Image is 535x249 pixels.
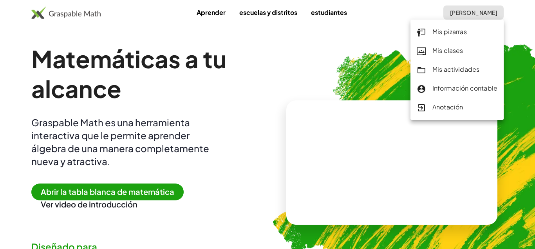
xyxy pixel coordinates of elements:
video: Qué es esto? Esto es una notación dinámica de matemáticas. La notación dinámica de las matemática... [333,133,451,192]
span: [PERSON_NAME] [450,9,497,16]
div: Mis actividades [417,65,497,75]
button: [PERSON_NAME] [443,5,504,20]
div: Graspable Math es una herramienta interactiva que le permite aprender álgebra de una manera compl... [31,116,219,168]
a: Mis pizarras [410,23,504,42]
span: Abrir la tabla blanca de matemática [31,184,184,200]
a: Abrir la tabla blanca de matemática [31,188,190,196]
button: Ver video de introducción [41,199,137,209]
div: Información contable [417,84,497,94]
a: Mis actividades [410,60,504,79]
a: escuelas y distritos [233,5,304,20]
div: Anotación [417,102,497,113]
a: Aprender [190,5,232,20]
div: Mis pizarras [417,27,497,37]
a: Mis clases [410,42,504,60]
h1: Matemáticas a tu alcance [31,44,255,104]
div: Mis clases [417,46,497,56]
a: estudiantes [305,5,353,20]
